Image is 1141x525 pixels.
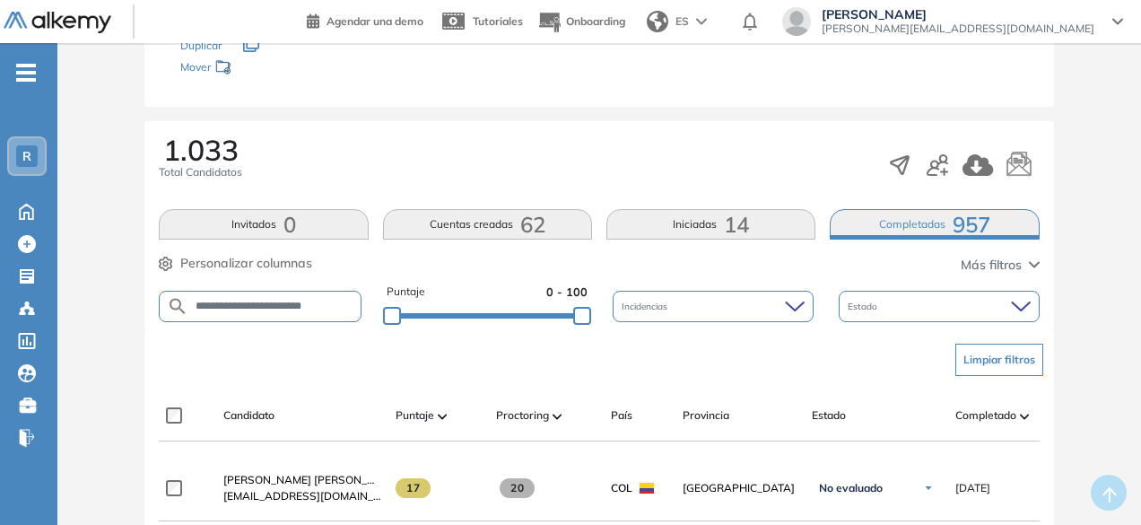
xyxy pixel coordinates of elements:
[830,209,1039,240] button: Completadas957
[822,22,1094,36] span: [PERSON_NAME][EMAIL_ADDRESS][DOMAIN_NAME]
[327,14,423,28] span: Agendar una demo
[383,209,592,240] button: Cuentas creadas62
[1020,414,1029,419] img: [missing "en.ARROW_ALT" translation]
[822,7,1094,22] span: [PERSON_NAME]
[16,71,36,74] i: -
[819,481,883,495] span: No evaluado
[622,300,671,313] span: Incidencias
[955,407,1016,424] span: Completado
[4,12,111,34] img: Logo
[955,480,990,496] span: [DATE]
[848,300,881,313] span: Estado
[683,407,729,424] span: Provincia
[613,291,814,322] div: Incidencias
[640,483,654,494] img: COL
[223,473,402,486] span: [PERSON_NAME] [PERSON_NAME]
[647,11,668,32] img: world
[387,284,425,301] span: Puntaje
[167,295,188,318] img: SEARCH_ALT
[307,9,423,31] a: Agendar una demo
[812,407,846,424] span: Estado
[675,13,689,30] span: ES
[180,39,222,52] span: Duplicar
[546,284,588,301] span: 0 - 100
[500,478,535,498] span: 20
[839,291,1040,322] div: Estado
[223,488,381,504] span: [EMAIL_ADDRESS][DOMAIN_NAME]
[159,164,242,180] span: Total Candidatos
[611,480,632,496] span: COL
[396,407,434,424] span: Puntaje
[923,483,934,494] img: Ícono de flecha
[611,407,632,424] span: País
[438,414,447,419] img: [missing "en.ARROW_ALT" translation]
[180,254,312,273] span: Personalizar columnas
[961,256,1022,275] span: Más filtros
[159,209,368,240] button: Invitados0
[180,52,360,85] div: Mover
[223,472,381,488] a: [PERSON_NAME] [PERSON_NAME]
[606,209,815,240] button: Iniciadas14
[955,344,1043,376] button: Limpiar filtros
[537,3,625,41] button: Onboarding
[22,149,31,163] span: R
[566,14,625,28] span: Onboarding
[961,256,1040,275] button: Más filtros
[496,407,549,424] span: Proctoring
[553,414,562,419] img: [missing "en.ARROW_ALT" translation]
[163,136,239,164] span: 1.033
[473,14,523,28] span: Tutoriales
[159,254,312,273] button: Personalizar columnas
[223,407,274,424] span: Candidato
[396,478,431,498] span: 17
[683,480,797,496] span: [GEOGRAPHIC_DATA]
[696,18,707,25] img: arrow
